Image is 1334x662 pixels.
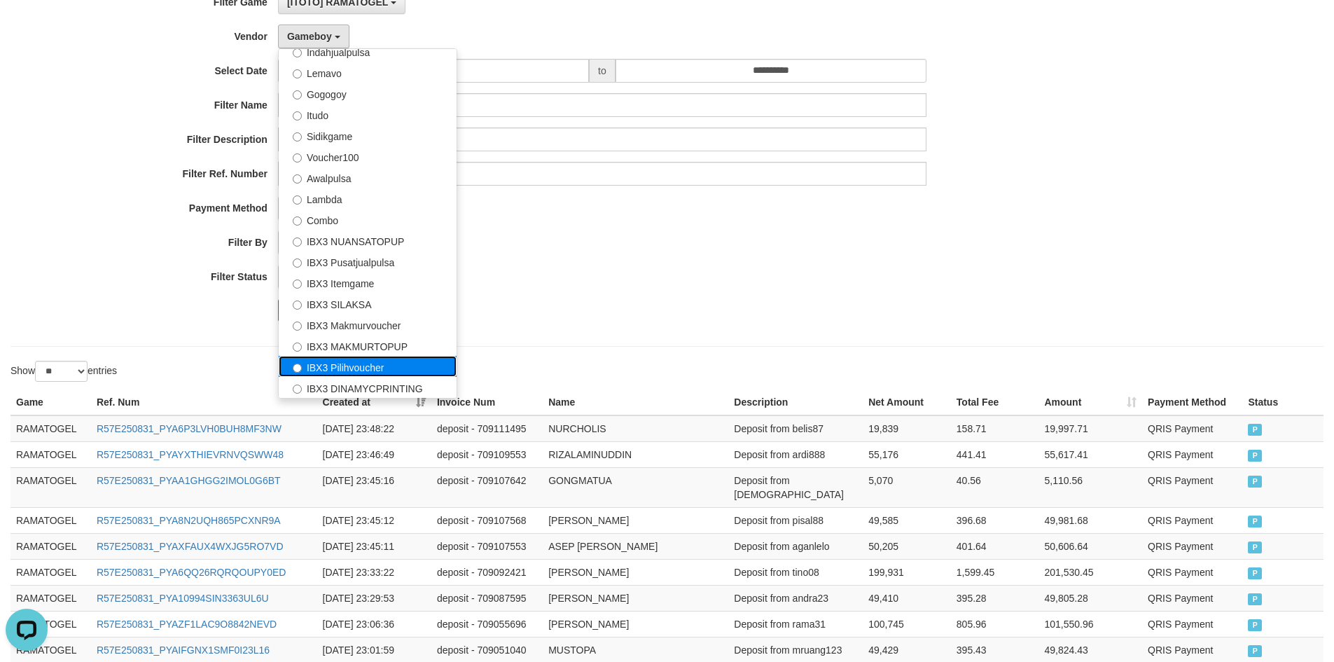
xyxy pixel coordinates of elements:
td: [DATE] 23:45:12 [317,507,431,533]
label: Gogogoy [279,83,457,104]
span: PAID [1248,450,1262,462]
td: RAMATOGEL [11,507,91,533]
td: 395.28 [951,585,1039,611]
select: Showentries [35,361,88,382]
input: Indahjualpulsa [293,48,302,57]
span: Gameboy [287,31,332,42]
a: R57E250831_PYAYXTHIEVRNVQSWW48 [97,449,284,460]
button: Open LiveChat chat widget [6,6,48,48]
td: 101,550.96 [1038,611,1142,637]
td: ASEP [PERSON_NAME] [543,533,728,559]
td: 5,110.56 [1038,467,1142,507]
td: GONGMATUA [543,467,728,507]
input: IBX3 MAKMURTOPUP [293,343,302,352]
td: 19,997.71 [1038,415,1142,442]
span: PAID [1248,645,1262,657]
td: 199,931 [863,559,951,585]
td: 49,585 [863,507,951,533]
span: PAID [1248,593,1262,605]
td: RAMATOGEL [11,533,91,559]
span: PAID [1248,424,1262,436]
td: QRIS Payment [1142,611,1242,637]
td: RAMATOGEL [11,441,91,467]
label: IBX3 Pilihvoucher [279,356,457,377]
td: deposit - 709111495 [431,415,543,442]
label: IBX3 SILAKSA [279,293,457,314]
td: RAMATOGEL [11,467,91,507]
td: 805.96 [951,611,1039,637]
a: R57E250831_PYA10994SIN3363UL6U [97,593,269,604]
td: [DATE] 23:29:53 [317,585,431,611]
span: PAID [1248,476,1262,488]
input: IBX3 Pilihvoucher [293,364,302,373]
td: deposit - 709087595 [431,585,543,611]
td: 50,205 [863,533,951,559]
label: Awalpulsa [279,167,457,188]
input: IBX3 Pusatjualpulsa [293,258,302,268]
td: Deposit from [DEMOGRAPHIC_DATA] [728,467,863,507]
span: PAID [1248,516,1262,527]
td: [PERSON_NAME] [543,507,728,533]
td: QRIS Payment [1142,441,1242,467]
td: 1,599.45 [951,559,1039,585]
td: [PERSON_NAME] [543,611,728,637]
td: 158.71 [951,415,1039,442]
td: [DATE] 23:06:36 [317,611,431,637]
th: Total Fee [951,389,1039,415]
input: Lemavo [293,69,302,78]
label: IBX3 Pusatjualpulsa [279,251,457,272]
td: QRIS Payment [1142,415,1242,442]
a: R57E250831_PYAZF1LAC9O8842NEVD [97,619,277,630]
button: Gameboy [278,25,349,48]
td: [DATE] 23:45:11 [317,533,431,559]
label: Itudo [279,104,457,125]
input: IBX3 DINAMYCPRINTING [293,385,302,394]
label: IBX3 DINAMYCPRINTING [279,377,457,398]
td: Deposit from rama31 [728,611,863,637]
input: Itudo [293,111,302,120]
td: 50,606.64 [1038,533,1142,559]
td: NURCHOLIS [543,415,728,442]
td: [DATE] 23:45:16 [317,467,431,507]
td: deposit - 709092421 [431,559,543,585]
label: IBX3 Itemgame [279,272,457,293]
input: Awalpulsa [293,174,302,184]
td: [PERSON_NAME] [543,559,728,585]
td: Deposit from aganlelo [728,533,863,559]
th: Invoice Num [431,389,543,415]
td: QRIS Payment [1142,533,1242,559]
label: IBX3 MAKMURTOPUP [279,335,457,356]
label: Combo [279,209,457,230]
input: Gogogoy [293,90,302,99]
td: RIZALAMINUDDIN [543,441,728,467]
td: deposit - 709107568 [431,507,543,533]
span: PAID [1248,619,1262,631]
input: Lambda [293,195,302,205]
label: IBX3 Makmurvoucher [279,314,457,335]
td: RAMATOGEL [11,585,91,611]
input: IBX3 Makmurvoucher [293,322,302,331]
th: Net Amount [863,389,951,415]
th: Game [11,389,91,415]
a: R57E250831_PYAA1GHGG2IMOL0G6BT [97,475,281,486]
input: Sidikgame [293,132,302,142]
td: 40.56 [951,467,1039,507]
label: Indahjualpulsa [279,41,457,62]
a: R57E250831_PYA6QQ26RQRQOUPY0ED [97,567,286,578]
label: IBX3 NUANSATOPUP [279,230,457,251]
td: Deposit from tino08 [728,559,863,585]
td: Deposit from belis87 [728,415,863,442]
label: Show entries [11,361,117,382]
td: [PERSON_NAME] [543,585,728,611]
a: R57E250831_PYA6P3LVH0BUH8MF3NW [97,423,282,434]
th: Payment Method [1142,389,1242,415]
th: Description [728,389,863,415]
label: Voucher100 [279,146,457,167]
a: R57E250831_PYA8N2UQH865PCXNR9A [97,515,281,526]
td: QRIS Payment [1142,585,1242,611]
td: deposit - 709055696 [431,611,543,637]
td: 441.41 [951,441,1039,467]
input: IBX3 Itemgame [293,280,302,289]
span: PAID [1248,542,1262,553]
th: Status [1242,389,1323,415]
